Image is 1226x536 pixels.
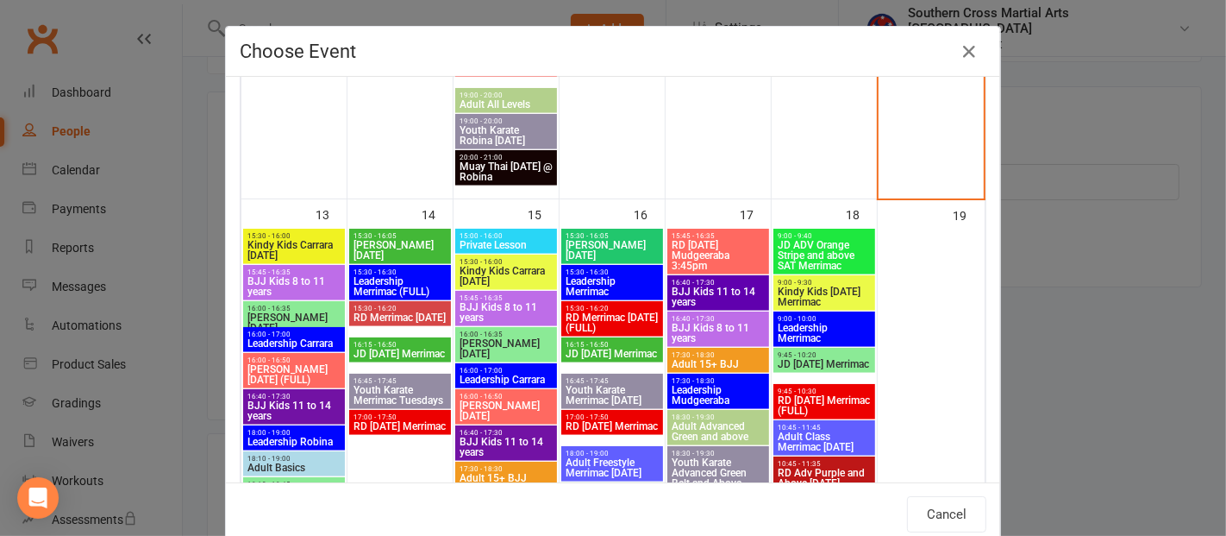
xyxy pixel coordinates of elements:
[459,465,554,473] span: 17:30 - 18:30
[247,463,341,473] span: Adult Basics
[671,351,766,359] span: 17:30 - 18:30
[459,473,554,483] span: Adult 15+ BJJ
[459,393,554,400] span: 16:00 - 16:50
[459,91,554,99] span: 19:00 - 20:00
[528,199,559,228] div: 15
[247,393,341,400] span: 16:40 - 17:30
[247,481,341,489] span: 18:10 - 18:45
[565,349,660,359] span: JD [DATE] Merrimac
[459,117,554,125] span: 19:00 - 20:00
[459,240,554,250] span: Private Lesson
[777,424,872,432] span: 10:45 - 11:45
[353,341,447,349] span: 16:15 - 16:50
[459,161,554,182] span: Muay Thai [DATE] @ Robina
[565,268,660,276] span: 15:30 - 16:30
[459,437,554,457] span: BJJ Kids 11 to 14 years
[247,240,341,261] span: Kindy Kids Carrara [DATE]
[316,199,347,228] div: 13
[671,315,766,323] span: 16:40 - 17:30
[459,331,554,338] span: 16:00 - 16:35
[459,367,554,375] span: 16:00 - 17:00
[247,338,341,349] span: Leadership Carrara
[777,460,872,468] span: 10:45 - 11:35
[353,276,447,297] span: Leadership Merrimac (FULL)
[777,359,872,369] span: JD [DATE] Merrimac
[565,312,660,333] span: RD Merrimac [DATE] (FULL)
[671,323,766,344] span: BJJ Kids 8 to 11 years
[907,496,986,533] button: Cancel
[459,99,554,110] span: Adult All Levels
[777,279,872,287] span: 9:00 - 9:30
[671,385,766,406] span: Leadership Mudgeeraba
[671,232,766,240] span: 15:45 - 16:35
[247,312,341,333] span: [PERSON_NAME] [DATE]
[353,413,447,421] span: 17:00 - 17:50
[671,279,766,287] span: 16:40 - 17:30
[671,450,766,457] span: 18:30 - 19:30
[459,338,554,359] span: [PERSON_NAME] [DATE]
[240,41,986,62] h4: Choose Event
[954,200,985,229] div: 19
[671,457,766,489] span: Youth Karate Advanced Green Belt and Above
[671,421,766,442] span: Adult Advanced Green and above
[353,385,447,406] span: Youth Karate Merrimac Tuesdays
[353,349,447,359] span: JD [DATE] Merrimac
[17,477,59,519] div: Open Intercom Messenger
[353,305,447,312] span: 15:30 - 16:20
[459,302,554,323] span: BJJ Kids 8 to 11 years
[247,364,341,385] span: [PERSON_NAME] [DATE] (FULL)
[777,315,872,323] span: 9:00 - 10:00
[777,351,872,359] span: 9:45 - 10:20
[671,359,766,369] span: Adult 15+ BJJ
[353,240,447,261] span: [PERSON_NAME] [DATE]
[247,437,341,447] span: Leadership Robina
[777,323,872,344] span: Leadership Merrimac
[459,258,554,266] span: 15:30 - 16:00
[846,199,877,228] div: 18
[459,429,554,437] span: 16:40 - 17:30
[459,294,554,302] span: 15:45 - 16:35
[565,341,660,349] span: 16:15 - 16:50
[353,421,447,432] span: RD [DATE] Merrimac
[565,232,660,240] span: 15:30 - 16:05
[777,388,872,395] span: 9:45 - 10:30
[353,312,447,323] span: RD Merrimac [DATE]
[247,455,341,463] span: 18:10 - 19:00
[777,432,872,452] span: Adult Class Merrimac [DATE]
[247,331,341,338] span: 16:00 - 17:00
[565,240,660,261] span: [PERSON_NAME] [DATE]
[353,232,447,240] span: 15:30 - 16:05
[565,276,660,297] span: Leadership Merrimac
[422,199,453,228] div: 14
[459,266,554,287] span: Kindy Kids Carrara [DATE]
[565,413,660,421] span: 17:00 - 17:50
[565,305,660,312] span: 15:30 - 16:20
[740,199,771,228] div: 17
[955,38,983,66] button: Close
[565,385,660,406] span: Youth Karate Merrimac [DATE]
[247,356,341,364] span: 16:00 - 16:50
[459,400,554,421] span: [PERSON_NAME] [DATE]
[565,421,660,432] span: RD [DATE] Merrimac
[671,377,766,385] span: 17:30 - 18:30
[247,276,341,297] span: BJJ Kids 8 to 11 years
[459,232,554,240] span: 15:00 - 16:00
[777,240,872,271] span: JD ADV Orange Stripe and above SAT Merrimac
[777,287,872,307] span: Kindy Kids [DATE] Merrimac
[459,154,554,161] span: 20:00 - 21:00
[777,232,872,240] span: 9:00 - 9:40
[353,268,447,276] span: 15:30 - 16:30
[459,375,554,385] span: Leadership Carrara
[671,287,766,307] span: BJJ Kids 11 to 14 years
[777,468,872,499] span: RD Adv Purple and Above [DATE] Merrimac
[565,450,660,457] span: 18:00 - 19:00
[247,268,341,276] span: 15:45 - 16:35
[671,413,766,421] span: 18:30 - 19:30
[565,377,660,385] span: 16:45 - 17:45
[634,199,665,228] div: 16
[671,240,766,271] span: RD [DATE] Mudgeeraba 3:45pm
[777,395,872,416] span: RD [DATE] Merrimac (FULL)
[247,400,341,421] span: BJJ Kids 11 to 14 years
[565,457,660,478] span: Adult Freestyle Merrimac [DATE]
[459,125,554,146] span: Youth Karate Robina [DATE]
